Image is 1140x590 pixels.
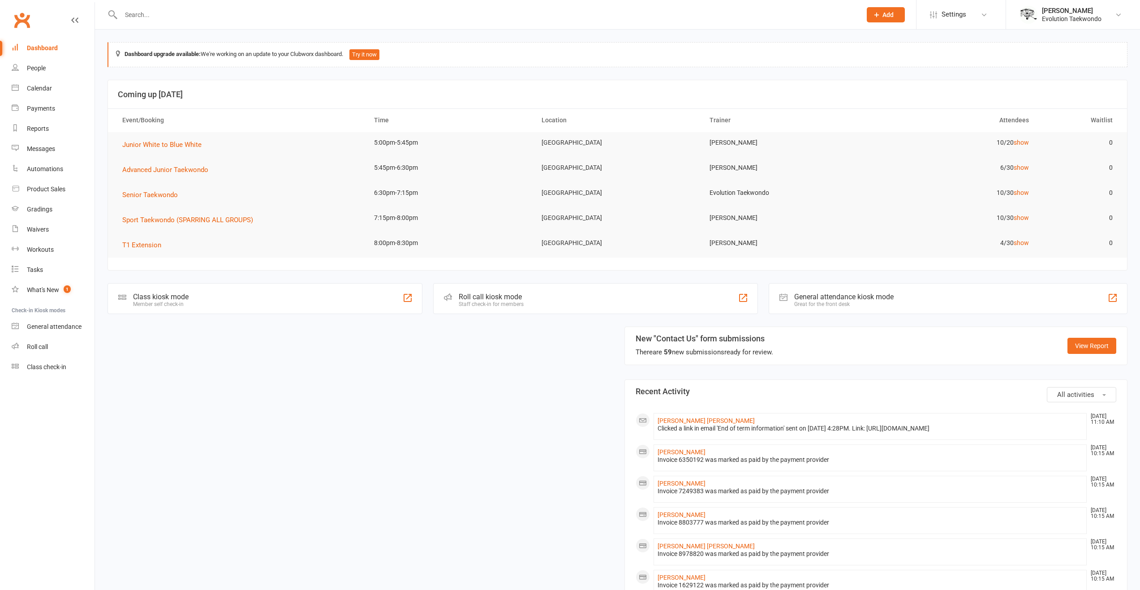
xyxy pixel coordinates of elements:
span: Add [882,11,894,18]
a: [PERSON_NAME] [658,480,706,487]
div: Evolution Taekwondo [1042,15,1101,23]
a: Tasks [12,260,95,280]
strong: 59 [664,348,672,356]
a: Workouts [12,240,95,260]
td: 7:15pm-8:00pm [366,207,534,228]
div: Invoice 8803777 was marked as paid by the payment provider [658,519,1083,526]
div: Messages [27,145,55,152]
a: [PERSON_NAME] [658,448,706,456]
th: Event/Booking [114,109,366,132]
a: View Report [1067,338,1116,354]
button: All activities [1047,387,1116,402]
a: People [12,58,95,78]
td: 10/30 [869,182,1037,203]
td: [GEOGRAPHIC_DATA] [533,207,701,228]
strong: Dashboard upgrade available: [125,51,201,57]
a: show [1014,139,1029,146]
td: 6/30 [869,157,1037,178]
button: Advanced Junior Taekwondo [122,164,215,175]
img: thumb_image1604702925.png [1020,6,1037,24]
time: [DATE] 10:15 AM [1086,570,1116,582]
div: Invoice 7249383 was marked as paid by the payment provider [658,487,1083,495]
div: Waivers [27,226,49,233]
a: show [1014,214,1029,221]
button: Add [867,7,905,22]
div: Automations [27,165,63,172]
td: 0 [1037,207,1121,228]
div: Great for the front desk [794,301,894,307]
a: Waivers [12,220,95,240]
time: [DATE] 10:15 AM [1086,476,1116,488]
a: Reports [12,119,95,139]
div: Product Sales [27,185,65,193]
span: Settings [942,4,966,25]
div: Workouts [27,246,54,253]
td: 10/30 [869,207,1037,228]
a: [PERSON_NAME] [658,574,706,581]
a: Payments [12,99,95,119]
span: Advanced Junior Taekwondo [122,166,208,174]
div: Payments [27,105,55,112]
button: Try it now [349,49,379,60]
a: show [1014,239,1029,246]
a: Class kiosk mode [12,357,95,377]
div: Clicked a link in email 'End of term information' sent on [DATE] 4:28PM. Link: [URL][DOMAIN_NAME] [658,425,1083,432]
div: Reports [27,125,49,132]
button: T1 Extension [122,240,168,250]
h3: Coming up [DATE] [118,90,1117,99]
div: Member self check-in [133,301,189,307]
a: [PERSON_NAME] [PERSON_NAME] [658,543,755,550]
div: Invoice 1629122 was marked as paid by the payment provider [658,581,1083,589]
a: Messages [12,139,95,159]
td: [PERSON_NAME] [701,207,869,228]
div: [PERSON_NAME] [1042,7,1101,15]
td: 0 [1037,233,1121,254]
a: Calendar [12,78,95,99]
a: Automations [12,159,95,179]
div: What's New [27,286,59,293]
span: T1 Extension [122,241,161,249]
time: [DATE] 10:15 AM [1086,445,1116,456]
button: Sport Taekwondo (SPARRING ALL GROUPS) [122,215,259,225]
th: Attendees [869,109,1037,132]
td: 6:30pm-7:15pm [366,182,534,203]
div: Tasks [27,266,43,273]
div: General attendance [27,323,82,330]
h3: Recent Activity [636,387,1117,396]
td: 0 [1037,132,1121,153]
div: Roll call [27,343,48,350]
button: Senior Taekwondo [122,189,184,200]
td: 8:00pm-8:30pm [366,233,534,254]
a: Product Sales [12,179,95,199]
div: Roll call kiosk mode [459,293,524,301]
td: 4/30 [869,233,1037,254]
span: Junior White to Blue White [122,141,202,149]
span: All activities [1057,391,1094,399]
div: Gradings [27,206,52,213]
a: Dashboard [12,38,95,58]
div: We're working on an update to your Clubworx dashboard. [108,42,1127,67]
a: [PERSON_NAME] [658,511,706,518]
th: Waitlist [1037,109,1121,132]
td: Evolution Taekwondo [701,182,869,203]
td: 0 [1037,182,1121,203]
th: Time [366,109,534,132]
td: [GEOGRAPHIC_DATA] [533,182,701,203]
td: [GEOGRAPHIC_DATA] [533,157,701,178]
div: Staff check-in for members [459,301,524,307]
th: Location [533,109,701,132]
div: General attendance kiosk mode [794,293,894,301]
a: What's New1 [12,280,95,300]
td: 5:00pm-5:45pm [366,132,534,153]
div: Class check-in [27,363,66,370]
span: Sport Taekwondo (SPARRING ALL GROUPS) [122,216,253,224]
div: Class kiosk mode [133,293,189,301]
div: Dashboard [27,44,58,52]
a: [PERSON_NAME] [PERSON_NAME] [658,417,755,424]
th: Trainer [701,109,869,132]
span: 1 [64,285,71,293]
div: Invoice 6350192 was marked as paid by the payment provider [658,456,1083,464]
time: [DATE] 10:15 AM [1086,508,1116,519]
td: [GEOGRAPHIC_DATA] [533,233,701,254]
td: [PERSON_NAME] [701,157,869,178]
